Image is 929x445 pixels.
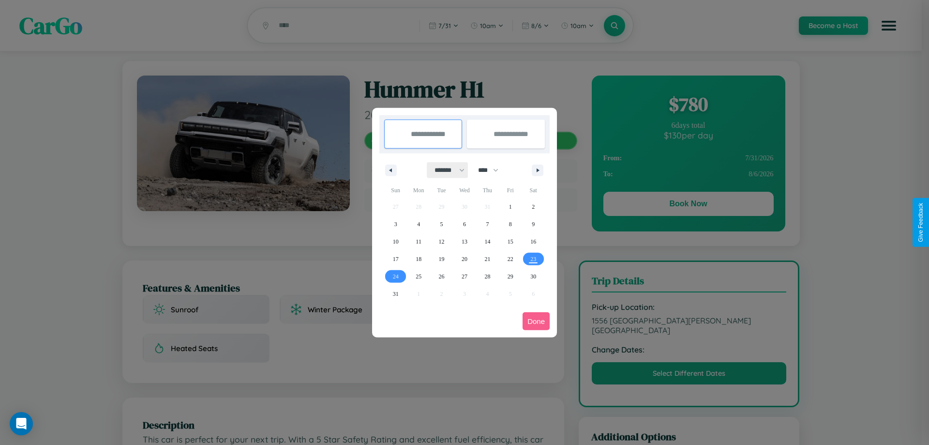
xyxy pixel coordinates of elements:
[522,233,545,250] button: 16
[484,233,490,250] span: 14
[439,250,445,268] span: 19
[917,203,924,242] div: Give Feedback
[499,198,522,215] button: 1
[522,250,545,268] button: 23
[393,268,399,285] span: 24
[430,183,453,198] span: Tue
[10,412,33,435] div: Open Intercom Messenger
[384,285,407,303] button: 31
[453,268,476,285] button: 27
[453,215,476,233] button: 6
[530,233,536,250] span: 16
[523,312,550,330] button: Done
[407,183,430,198] span: Mon
[476,268,499,285] button: 28
[453,233,476,250] button: 13
[484,268,490,285] span: 28
[407,250,430,268] button: 18
[522,215,545,233] button: 9
[407,233,430,250] button: 11
[476,215,499,233] button: 7
[508,268,513,285] span: 29
[463,215,466,233] span: 6
[476,250,499,268] button: 21
[393,233,399,250] span: 10
[522,268,545,285] button: 30
[430,250,453,268] button: 19
[530,268,536,285] span: 30
[407,215,430,233] button: 4
[439,233,445,250] span: 12
[453,250,476,268] button: 20
[462,233,467,250] span: 13
[430,233,453,250] button: 12
[499,183,522,198] span: Fri
[484,250,490,268] span: 21
[384,268,407,285] button: 24
[499,233,522,250] button: 15
[522,183,545,198] span: Sat
[384,250,407,268] button: 17
[384,183,407,198] span: Sun
[532,198,535,215] span: 2
[476,233,499,250] button: 14
[440,215,443,233] span: 5
[499,215,522,233] button: 8
[417,215,420,233] span: 4
[508,250,513,268] span: 22
[416,250,421,268] span: 18
[394,215,397,233] span: 3
[486,215,489,233] span: 7
[416,233,421,250] span: 11
[430,268,453,285] button: 26
[509,215,512,233] span: 8
[453,183,476,198] span: Wed
[499,250,522,268] button: 22
[476,183,499,198] span: Thu
[393,250,399,268] span: 17
[393,285,399,303] span: 31
[416,268,421,285] span: 25
[407,268,430,285] button: 25
[384,215,407,233] button: 3
[522,198,545,215] button: 2
[499,268,522,285] button: 29
[462,250,467,268] span: 20
[439,268,445,285] span: 26
[532,215,535,233] span: 9
[462,268,467,285] span: 27
[384,233,407,250] button: 10
[508,233,513,250] span: 15
[430,215,453,233] button: 5
[530,250,536,268] span: 23
[509,198,512,215] span: 1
